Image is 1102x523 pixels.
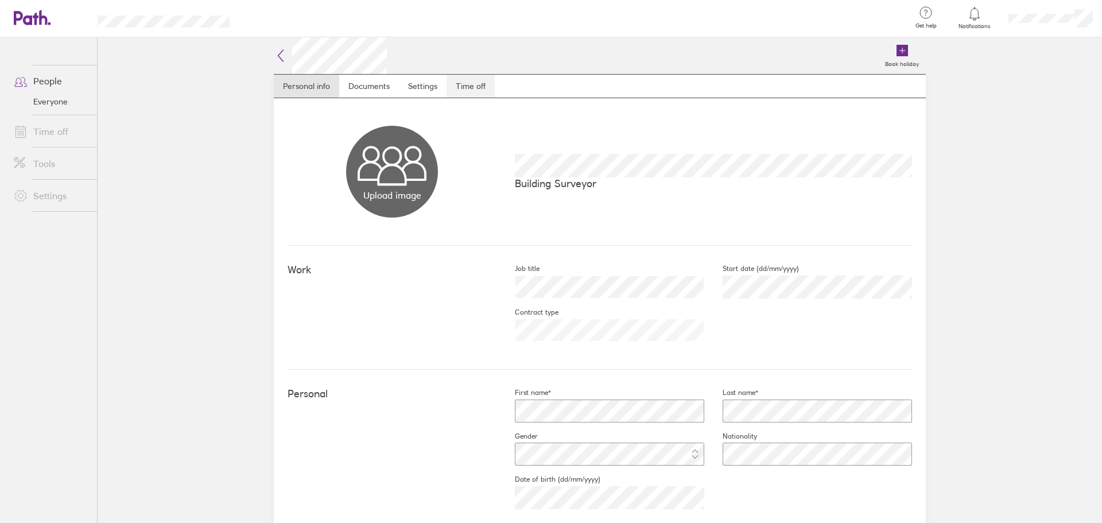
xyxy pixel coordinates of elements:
[5,184,97,207] a: Settings
[878,37,926,74] a: Book holiday
[704,432,757,441] label: Nationality
[704,388,758,397] label: Last name*
[5,69,97,92] a: People
[274,75,339,98] a: Personal info
[907,22,945,29] span: Get help
[496,475,600,484] label: Date of birth (dd/mm/yyyy)
[956,23,994,30] span: Notifications
[288,388,496,400] h4: Personal
[878,57,926,68] label: Book holiday
[496,432,538,441] label: Gender
[288,264,496,276] h4: Work
[956,6,994,30] a: Notifications
[496,308,558,317] label: Contract type
[447,75,495,98] a: Time off
[496,388,551,397] label: First name*
[515,177,912,189] p: Building Surveyor
[704,264,799,273] label: Start date (dd/mm/yyyy)
[5,92,97,111] a: Everyone
[496,264,540,273] label: Job title
[5,152,97,175] a: Tools
[5,120,97,143] a: Time off
[339,75,399,98] a: Documents
[399,75,447,98] a: Settings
